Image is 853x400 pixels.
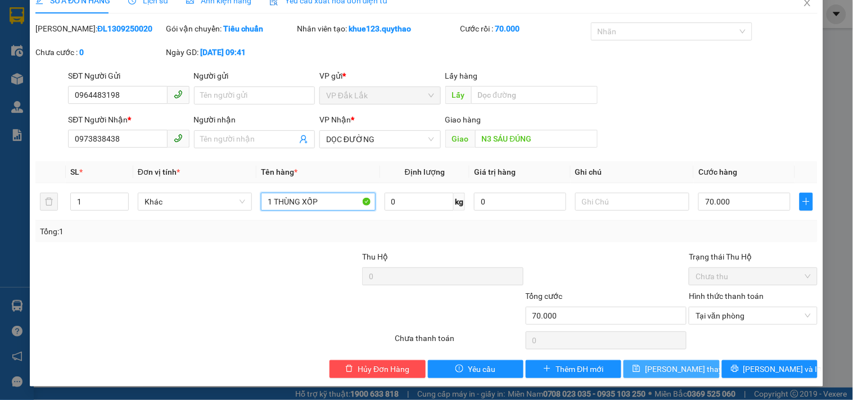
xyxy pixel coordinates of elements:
[319,115,351,124] span: VP Nhận
[471,86,598,104] input: Dọc đường
[96,37,175,52] div: 0973838438
[468,363,495,375] span: Yêu cầu
[689,251,817,263] div: Trạng thái Thu Hộ
[689,292,764,301] label: Hình thức thanh toán
[731,365,739,374] span: printer
[445,71,478,80] span: Lấy hàng
[174,90,183,99] span: phone
[68,113,189,126] div: SĐT Người Nhận
[97,24,152,33] b: ĐL1309250020
[40,193,58,211] button: delete
[455,365,463,374] span: exclamation-circle
[474,167,516,176] span: Giá trị hàng
[174,134,183,143] span: phone
[428,360,523,378] button: exclamation-circleYêu cầu
[96,52,170,92] span: N3 SÁU ĐÚNG
[495,24,520,33] b: 70.000
[633,365,640,374] span: save
[698,167,737,176] span: Cước hàng
[349,24,411,33] b: khue123.quythao
[556,363,603,375] span: Thêm ĐH mới
[261,193,375,211] input: VD: Bàn, Ghế
[405,167,445,176] span: Định lượng
[362,252,388,261] span: Thu Hộ
[145,193,245,210] span: Khác
[319,70,440,82] div: VP gửi
[330,360,425,378] button: deleteHủy Đơn Hàng
[194,113,315,126] div: Người nhận
[800,197,813,206] span: plus
[70,167,79,176] span: SL
[68,70,189,82] div: SĐT Người Gửi
[194,70,315,82] div: Người gửi
[445,115,481,124] span: Giao hàng
[326,87,434,104] span: VP Đắk Lắk
[345,365,353,374] span: delete
[571,161,694,183] th: Ghi chú
[138,167,180,176] span: Đơn vị tính
[800,193,813,211] button: plus
[10,37,88,52] div: 0964483198
[543,365,551,374] span: plus
[722,360,818,378] button: printer[PERSON_NAME] và In
[297,22,458,35] div: Nhân viên tạo:
[445,86,471,104] span: Lấy
[96,58,112,70] span: DĐ:
[166,46,295,58] div: Ngày GD:
[624,360,719,378] button: save[PERSON_NAME] thay đổi
[696,268,810,285] span: Chưa thu
[358,363,409,375] span: Hủy Đơn Hàng
[96,11,123,22] span: Nhận:
[10,10,88,37] div: VP Đắk Lắk
[475,130,598,148] input: Dọc đường
[526,360,621,378] button: plusThêm ĐH mới
[201,48,246,57] b: [DATE] 09:41
[96,10,175,37] div: DỌC ĐƯỜNG
[445,130,475,148] span: Giao
[35,22,164,35] div: [PERSON_NAME]:
[461,22,589,35] div: Cước rồi :
[326,131,434,148] span: DỌC ĐƯỜNG
[526,292,563,301] span: Tổng cước
[575,193,689,211] input: Ghi Chú
[696,307,810,324] span: Tại văn phòng
[454,193,465,211] span: kg
[261,167,297,176] span: Tên hàng
[394,332,524,352] div: Chưa thanh toán
[35,46,164,58] div: Chưa cước :
[10,11,27,22] span: Gửi:
[79,48,84,57] b: 0
[224,24,264,33] b: Tiêu chuẩn
[299,135,308,144] span: user-add
[166,22,295,35] div: Gói vận chuyển:
[645,363,735,375] span: [PERSON_NAME] thay đổi
[743,363,822,375] span: [PERSON_NAME] và In
[40,225,330,238] div: Tổng: 1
